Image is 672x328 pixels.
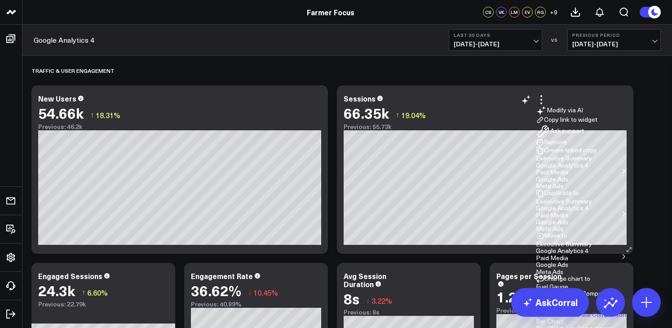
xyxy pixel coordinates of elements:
button: Meta Ads [536,226,563,232]
button: Meta Ads [536,269,563,275]
span: ↓ [366,295,370,306]
a: AskCorral [511,288,589,317]
button: Google Ads [536,262,568,268]
button: Create linked copy [536,146,597,155]
span: ↑ [82,287,85,298]
button: Last 30 Days[DATE]-[DATE] [449,29,542,51]
div: LM [509,7,520,18]
div: VK [496,7,507,18]
button: Paid Media [536,212,568,218]
div: Avg Session Duration [344,271,386,289]
button: Google Ads [536,219,568,225]
a: Farmer Focus [307,7,354,17]
button: Move to [536,232,567,240]
div: 8s [344,290,359,306]
div: 54.66k [38,105,84,121]
button: +9 [548,7,559,18]
button: Meta Ads [536,183,563,189]
button: Executive Summary [536,155,592,161]
button: Executive Summary [536,198,592,204]
b: Previous Period [572,32,656,38]
span: 3.22% [371,296,392,306]
button: Duplicate to [536,189,579,197]
button: Google Ads [536,176,568,182]
div: RG [535,7,546,18]
div: Previous: 40.89% [191,301,321,308]
div: 36.62% [191,282,241,298]
span: [DATE] - [DATE] [572,40,656,48]
div: EV [522,7,533,18]
div: Traffic & User Engagement [31,60,115,81]
div: VS [547,37,563,43]
span: 10.45% [253,288,278,297]
button: Bar Chart [536,318,563,324]
button: Paid Media [536,255,568,261]
a: Google Analytics 4 [34,35,94,45]
div: Pages per Session [496,271,561,281]
button: Paid Media [536,169,568,175]
button: Ask support [536,124,584,138]
span: 19.04% [401,110,426,120]
div: Previous: 22.79k [38,301,168,308]
button: Previous Period[DATE]-[DATE] [567,29,661,51]
span: 6.60% [87,288,108,297]
div: 66.35k [344,105,389,121]
div: 1.29 [496,288,526,305]
div: New Users [38,93,76,103]
span: 18.31% [96,110,120,120]
div: Engaged Sessions [38,271,102,281]
button: Google Analytics 4 [536,205,588,211]
div: 24.3k [38,282,75,298]
div: Previous: 8s [344,309,474,316]
div: Previous: 46.2k [38,123,321,130]
button: Executive Summary [536,241,592,247]
button: Copy link to widget [536,116,597,124]
button: Change chart to [536,275,590,283]
button: Google Analytics 4 [536,248,588,254]
div: Previous: 1.37 [496,307,627,314]
button: Remove [536,138,567,146]
span: + 9 [550,9,557,15]
button: Line Chart for Date Comparison [536,311,626,318]
span: [DATE] - [DATE] [454,40,537,48]
span: ↑ [90,109,94,121]
button: Fuel Gauge [536,284,568,290]
div: Sessions [344,93,376,103]
div: Previous: 55.73k [344,123,627,130]
button: Modify via AI [536,105,583,116]
b: Last 30 Days [454,32,537,38]
span: ↓ [248,287,252,298]
button: Google Analytics 4 [536,162,588,168]
div: Engagement Rate [191,271,253,281]
div: CS [483,7,494,18]
span: ↑ [396,109,399,121]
